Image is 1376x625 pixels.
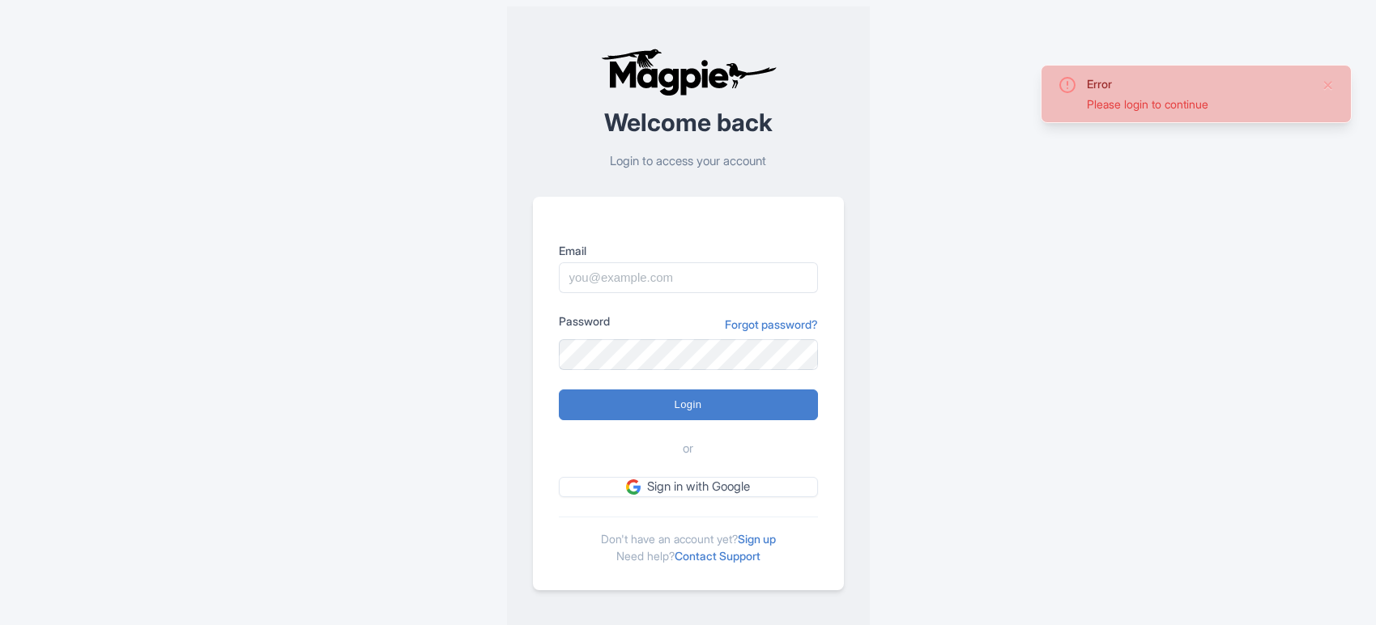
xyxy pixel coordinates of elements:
a: Sign in with Google [559,477,818,497]
button: Close [1322,75,1335,95]
label: Email [559,242,818,259]
img: logo-ab69f6fb50320c5b225c76a69d11143b.png [597,48,779,96]
input: you@example.com [559,262,818,293]
div: Don't have an account yet? Need help? [559,517,818,564]
label: Password [559,312,610,330]
a: Forgot password? [725,316,818,333]
div: Please login to continue [1087,96,1309,113]
input: Login [559,389,818,420]
p: Login to access your account [533,152,844,171]
div: Error [1087,75,1309,92]
a: Contact Support [675,549,760,563]
span: or [683,440,693,458]
h2: Welcome back [533,109,844,136]
img: google.svg [626,479,641,494]
a: Sign up [738,532,776,546]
